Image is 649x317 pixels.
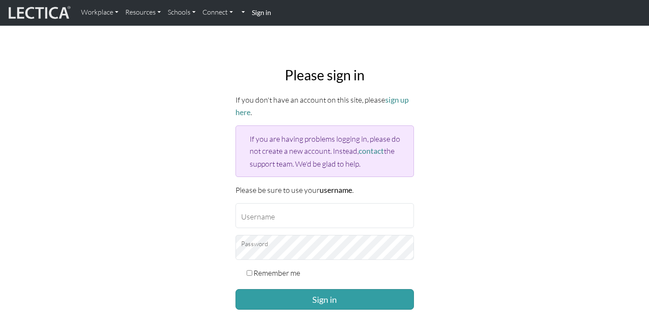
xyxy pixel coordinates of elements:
h2: Please sign in [235,67,414,83]
strong: username [320,186,352,195]
label: Remember me [254,267,300,279]
a: Schools [164,3,199,21]
a: Workplace [78,3,122,21]
button: Sign in [235,289,414,310]
p: If you don't have an account on this site, please . [235,94,414,119]
input: Username [235,203,414,228]
a: Connect [199,3,236,21]
div: If you are having problems logging in, please do not create a new account. Instead, the support t... [235,125,414,177]
strong: Sign in [252,8,271,16]
p: Please be sure to use your . [235,184,414,196]
a: contact [359,146,384,155]
img: lecticalive [6,5,71,21]
a: Sign in [248,3,275,22]
a: Resources [122,3,164,21]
